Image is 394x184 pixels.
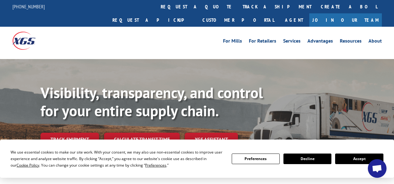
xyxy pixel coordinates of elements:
a: Services [283,39,301,45]
a: For Retailers [249,39,276,45]
a: For Mills [223,39,242,45]
a: Open chat [368,159,387,178]
a: Agent [279,13,309,27]
b: Visibility, transparency, and control for your entire supply chain. [40,83,263,120]
button: Accept [335,154,383,164]
a: Request a pickup [108,13,198,27]
a: Join Our Team [309,13,382,27]
button: Decline [283,154,331,164]
a: Calculate transit time [104,133,180,146]
a: About [368,39,382,45]
span: Preferences [145,163,166,168]
a: Resources [340,39,362,45]
span: Cookie Policy [17,163,39,168]
button: Preferences [232,154,280,164]
a: Advantages [307,39,333,45]
div: We use essential cookies to make our site work. With your consent, we may also use non-essential ... [11,149,224,168]
a: Customer Portal [198,13,279,27]
a: [PHONE_NUMBER] [12,3,45,10]
a: Track shipment [40,133,99,146]
a: XGS ASSISTANT [185,133,238,146]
